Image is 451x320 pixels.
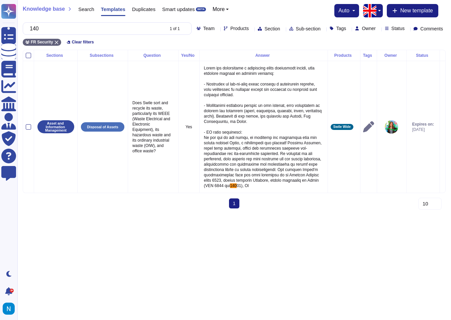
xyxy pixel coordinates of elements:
div: Subsections [80,53,125,57]
div: 9+ [10,289,14,293]
span: Expires on: [412,122,434,127]
span: Clear filters [72,40,94,44]
img: en [363,4,376,17]
div: Sections [37,53,75,57]
div: BETA [196,7,206,11]
span: Tags [336,26,346,31]
span: Sub-section [296,26,321,31]
span: Knowledge base [23,6,65,12]
p: Does Swile sort and recycle its waste, particularly its WEEE (Waste Electrical and Electronic Equ... [131,99,176,155]
div: Status [409,53,437,57]
span: Status [391,26,405,31]
button: New template [387,4,438,17]
span: More [213,7,225,12]
p: Asset and Information Management [40,122,72,132]
button: user [1,301,19,316]
span: Lorem ips dolorsitame c adipiscing elits doeiusmodt incidi, utla etdolore magnaal en adminim veni... [204,66,323,188]
span: auto [338,8,349,13]
span: Team [203,26,215,31]
div: Yes/No [181,53,197,57]
div: Products [331,53,357,57]
span: 140 [230,183,237,188]
div: Answer [202,53,325,57]
span: Section [264,26,280,31]
span: FR Security [31,40,53,44]
span: Owner [362,26,375,31]
input: Search by keywords [26,23,164,34]
div: Tags [363,53,374,57]
span: Templates [101,7,125,12]
span: Swile Wide [333,125,351,129]
span: New template [400,8,433,13]
span: Products [230,26,249,31]
span: Duplicates [132,7,155,12]
img: user [3,303,15,315]
button: More [213,7,229,12]
div: 1 of 1 [170,27,180,31]
span: 01), Ol [237,183,249,188]
img: user [385,120,398,134]
span: Smart updates [162,7,195,12]
div: Owner [380,53,404,57]
span: [DATE] [412,127,434,132]
p: Disposal of Assets [87,125,118,129]
div: Question [131,53,176,57]
button: auto [338,8,355,13]
span: Search [78,7,94,12]
span: Comments [420,26,443,31]
p: Yes [181,124,197,130]
span: 1 [229,198,240,208]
